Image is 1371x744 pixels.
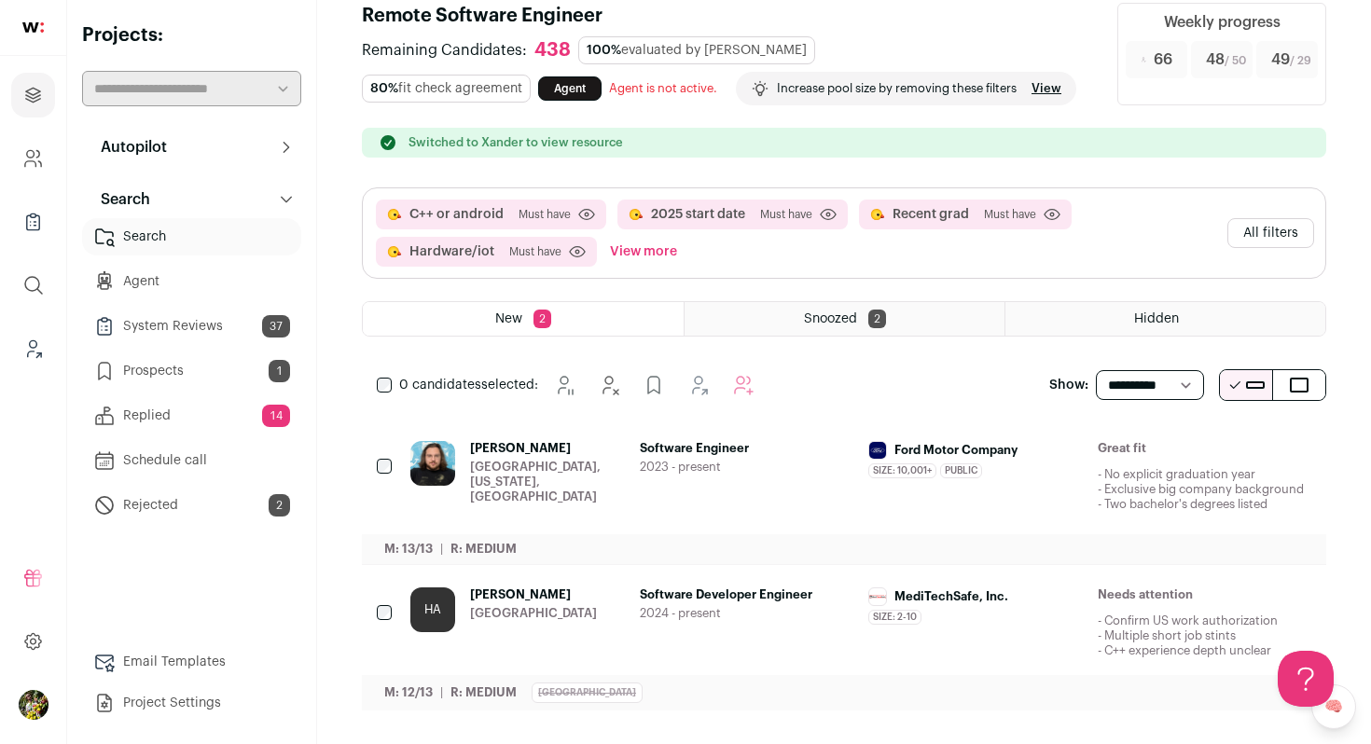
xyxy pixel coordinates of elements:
[410,441,455,486] img: 4968d8d754ea219a0ef393953e77f2925586fe6a23003976f3a1595d1a6000cf
[640,587,854,602] span: Software Developer Engineer
[370,82,398,95] span: 80%
[82,397,301,434] a: Replied14
[606,237,681,267] button: View more
[777,81,1017,96] p: Increase pool size by removing these filters
[11,136,55,181] a: Company and ATS Settings
[90,136,167,158] p: Autopilot
[725,366,762,404] button: Add to Autopilot
[1032,81,1061,96] a: View
[1311,684,1356,729] a: 🧠
[984,207,1036,222] span: Must have
[609,82,717,94] span: Agent is not active.
[868,610,921,625] span: Size: 2-10
[1049,376,1088,394] p: Show:
[532,682,643,703] div: [GEOGRAPHIC_DATA]
[1098,587,1312,602] h2: Needs attention
[362,39,527,62] span: Remaining Candidates:
[409,242,494,261] button: Hardware/iot
[1098,467,1312,512] p: - No explicit graduation year - Exclusive big company background - Two bachelor's degrees listed
[760,207,812,222] span: Must have
[470,587,597,602] span: [PERSON_NAME]
[1154,48,1172,71] span: 66
[82,218,301,255] a: Search
[82,442,301,479] a: Schedule call
[450,686,517,698] span: R: Medium
[82,487,301,524] a: Rejected2
[538,76,602,101] a: Agent
[640,441,854,456] span: Software Engineer
[11,73,55,117] a: Projects
[685,302,1004,336] a: Snoozed 2
[1227,218,1314,248] button: All filters
[82,643,301,681] a: Email Templates
[399,376,538,394] span: selected:
[680,366,717,404] button: Add to Shortlist
[362,75,531,103] div: fit check agreement
[82,22,301,48] h2: Projects:
[894,443,1018,458] span: Ford Motor Company
[470,606,597,621] div: [GEOGRAPHIC_DATA]
[587,44,621,57] span: 100%
[82,129,301,166] button: Autopilot
[262,405,290,427] span: 14
[635,366,672,404] button: Add to Prospects
[868,310,886,328] span: 2
[869,442,886,459] img: fb4573b33c00b212f3e9b7d1ca306017124d3a6e6e628e8419ecdf8a5093742e.jpg
[1134,312,1179,325] span: Hidden
[19,690,48,720] img: 6689865-medium_jpg
[534,39,571,62] div: 438
[362,3,1095,29] h1: Remote Software Engineer
[1271,48,1311,71] span: 49
[19,690,48,720] button: Open dropdown
[1164,11,1281,34] div: Weekly progress
[22,22,44,33] img: wellfound-shorthand-0d5821cbd27db2630d0214b213865d53afaa358527fdda9d0ea32b1df1b89c2c.svg
[384,542,517,557] ul: |
[399,379,481,392] span: 0 candidates
[533,310,551,328] span: 2
[590,366,628,404] button: Hide
[519,207,571,222] span: Must have
[470,460,625,504] div: [GEOGRAPHIC_DATA], [US_STATE], [GEOGRAPHIC_DATA]
[384,686,433,698] span: M: 12/13
[450,543,517,555] span: R: Medium
[893,205,969,224] button: Recent grad
[940,463,982,478] span: Public
[495,312,522,325] span: New
[509,244,561,259] span: Must have
[804,312,857,325] span: Snoozed
[11,326,55,371] a: Leads (Backoffice)
[640,460,854,475] span: 2023 - present
[269,360,290,382] span: 1
[868,463,936,478] span: Size: 10,001+
[409,135,623,150] p: Switched to Xander to view resource
[578,36,815,64] div: evaluated by [PERSON_NAME]
[1005,302,1325,336] a: Hidden
[269,494,290,517] span: 2
[82,684,301,722] a: Project Settings
[82,352,301,390] a: Prospects1
[410,587,455,632] div: HA
[1225,55,1246,66] span: / 50
[384,685,517,700] ul: |
[82,263,301,300] a: Agent
[1278,651,1334,707] iframe: Help Scout Beacon - Open
[82,308,301,345] a: System Reviews37
[410,587,1311,688] a: HA [PERSON_NAME] [GEOGRAPHIC_DATA] Software Developer Engineer 2024 - present MediTechSafe, Inc. ...
[1098,441,1312,456] h2: Great fit
[1290,55,1311,66] span: / 29
[894,589,1008,604] span: MediTechSafe, Inc.
[11,200,55,244] a: Company Lists
[90,188,150,211] p: Search
[1206,48,1246,71] span: 48
[470,441,625,456] span: [PERSON_NAME]
[869,595,886,599] img: a89079e26aeb9a897054239d56eef7defb21292e469196dfc9a013e98b91e672.png
[651,205,745,224] button: 2025 start date
[640,606,854,621] span: 2024 - present
[409,205,504,224] button: C++ or android
[262,315,290,338] span: 37
[384,543,433,555] span: M: 13/13
[82,181,301,218] button: Search
[546,366,583,404] button: Snooze
[410,441,1311,542] a: [PERSON_NAME] [GEOGRAPHIC_DATA], [US_STATE], [GEOGRAPHIC_DATA] Software Engineer 2023 - present F...
[1098,613,1312,658] p: - Confirm US work authorization - Multiple short job stints - C++ experience depth unclear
